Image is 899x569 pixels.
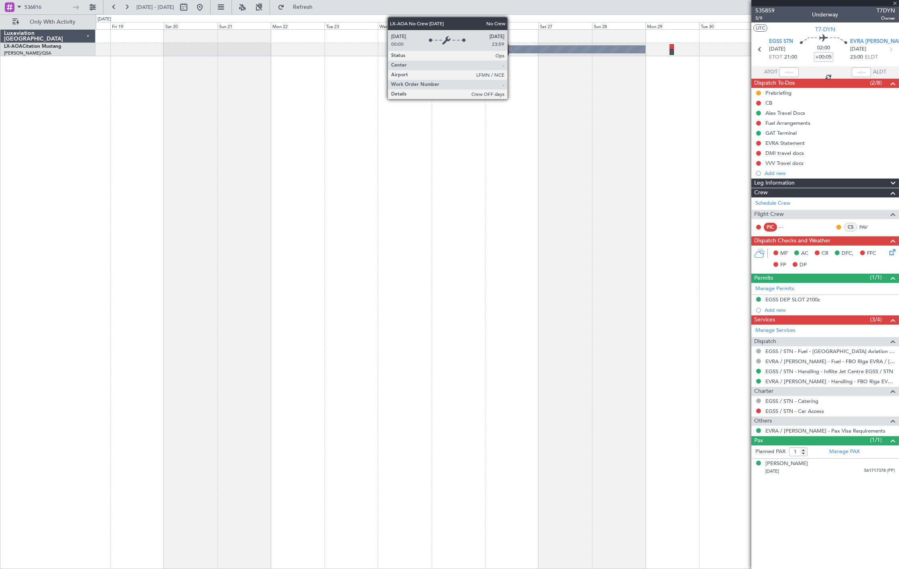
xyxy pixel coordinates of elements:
[164,22,217,29] div: Sat 20
[859,224,877,231] a: PAV
[829,448,860,456] a: Manage PAX
[870,79,882,87] span: (2/8)
[864,467,895,474] span: 561717378 (PP)
[699,22,753,29] div: Tue 30
[754,179,795,188] span: Leg Information
[754,436,763,445] span: Pax
[4,44,22,49] span: LX-AOA
[110,22,164,29] div: Fri 19
[765,348,895,355] a: EGSS / STN - Fuel - [GEOGRAPHIC_DATA] Aviation Fuel - [GEOGRAPHIC_DATA] - [GEOGRAPHIC_DATA] / STN
[755,6,775,15] span: 535859
[765,460,808,468] div: [PERSON_NAME]
[765,307,895,313] div: Add new
[765,100,772,106] div: CB
[754,337,776,346] span: Dispatch
[271,22,324,29] div: Mon 22
[538,22,592,29] div: Sat 27
[754,387,773,396] span: Charter
[754,417,772,426] span: Others
[765,408,824,415] a: EGSS / STN - Car Access
[754,79,795,88] span: Dispatch To-Dos
[844,223,857,232] div: CS
[780,250,788,258] span: MF
[765,150,804,156] div: DMI travel docs
[4,44,61,49] a: LX-AOACitation Mustang
[850,45,867,53] span: [DATE]
[286,4,320,10] span: Refresh
[274,1,322,14] button: Refresh
[325,22,378,29] div: Tue 23
[755,285,794,293] a: Manage Permits
[754,188,768,197] span: Crew
[434,43,512,55] div: No Crew Nice ([GEOGRAPHIC_DATA])
[755,327,796,335] a: Manage Services
[378,22,431,29] div: Wed 24
[769,45,785,53] span: [DATE]
[24,1,71,13] input: Trip Number
[765,140,805,146] div: EVRA Statement
[765,427,885,434] a: EVRA / [PERSON_NAME] - Pax Visa Requirements
[765,368,893,375] a: EGSS / STN - Handling - Inflite Jet Centre EGSS / STN
[867,250,876,258] span: FFC
[800,261,807,269] span: DP
[754,236,830,246] span: Dispatch Checks and Weather
[753,24,767,32] button: UTC
[769,38,793,46] span: EGSS STN
[765,120,810,126] div: Fuel Arrangements
[817,44,830,52] span: 02:00
[592,22,645,29] div: Sun 28
[9,16,87,28] button: Only With Activity
[754,274,773,283] span: Permits
[812,11,838,19] div: Underway
[765,130,797,136] div: GAT Terminal
[822,250,828,258] span: CR
[217,22,271,29] div: Sun 21
[870,436,882,444] span: (1/1)
[779,224,797,231] div: - -
[784,53,797,61] span: 21:00
[865,53,878,61] span: ELDT
[755,448,785,456] label: Planned PAX
[432,22,485,29] div: Thu 25
[4,50,51,56] a: [PERSON_NAME]/QSA
[21,19,85,25] span: Only With Activity
[850,53,863,61] span: 23:00
[870,315,882,324] span: (3/4)
[755,199,790,207] a: Schedule Crew
[645,22,699,29] div: Mon 29
[754,315,775,325] span: Services
[780,261,786,269] span: FP
[765,378,895,385] a: EVRA / [PERSON_NAME] - Handling - FBO Riga EVRA / [PERSON_NAME]
[97,16,111,23] div: [DATE]
[755,15,775,22] span: 5/9
[485,22,538,29] div: Fri 26
[765,358,895,365] a: EVRA / [PERSON_NAME] - Fuel - FBO Riga EVRA / [PERSON_NAME]
[754,210,784,219] span: Flight Crew
[765,110,805,116] div: Alex Travel Docs
[877,15,895,22] span: Owner
[765,89,791,96] div: Prebriefing
[765,170,895,177] div: Add new
[769,53,782,61] span: ETOT
[765,398,818,404] a: EGSS / STN - Catering
[764,223,777,232] div: PIC
[801,250,808,258] span: AC
[136,4,174,11] span: [DATE] - [DATE]
[764,68,777,76] span: ATOT
[765,160,804,167] div: VVV Travel docs
[842,250,854,258] span: DFC,
[765,296,820,303] div: EGSS DEP SLOT 2100z
[765,468,779,474] span: [DATE]
[815,25,835,34] span: T7-DYN
[873,68,886,76] span: ALDT
[870,273,882,282] span: (1/1)
[877,6,895,15] span: T7DYN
